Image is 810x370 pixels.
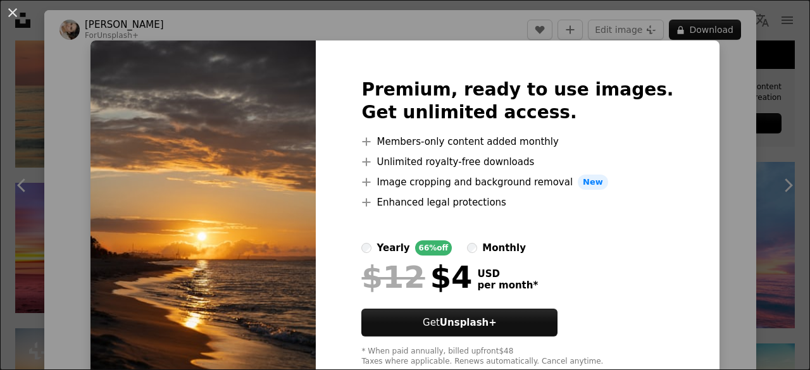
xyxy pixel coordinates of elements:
[377,240,409,256] div: yearly
[467,243,477,253] input: monthly
[361,134,673,149] li: Members-only content added monthly
[361,309,558,336] button: GetUnsplash+
[477,280,538,291] span: per month *
[361,347,673,367] div: * When paid annually, billed upfront $48 Taxes where applicable. Renews automatically. Cancel any...
[361,78,673,124] h2: Premium, ready to use images. Get unlimited access.
[477,268,538,280] span: USD
[361,175,673,190] li: Image cropping and background removal
[482,240,526,256] div: monthly
[361,195,673,210] li: Enhanced legal protections
[361,261,425,293] span: $12
[440,317,497,328] strong: Unsplash+
[415,240,452,256] div: 66% off
[361,243,371,253] input: yearly66%off
[578,175,608,190] span: New
[361,261,472,293] div: $4
[361,154,673,170] li: Unlimited royalty-free downloads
